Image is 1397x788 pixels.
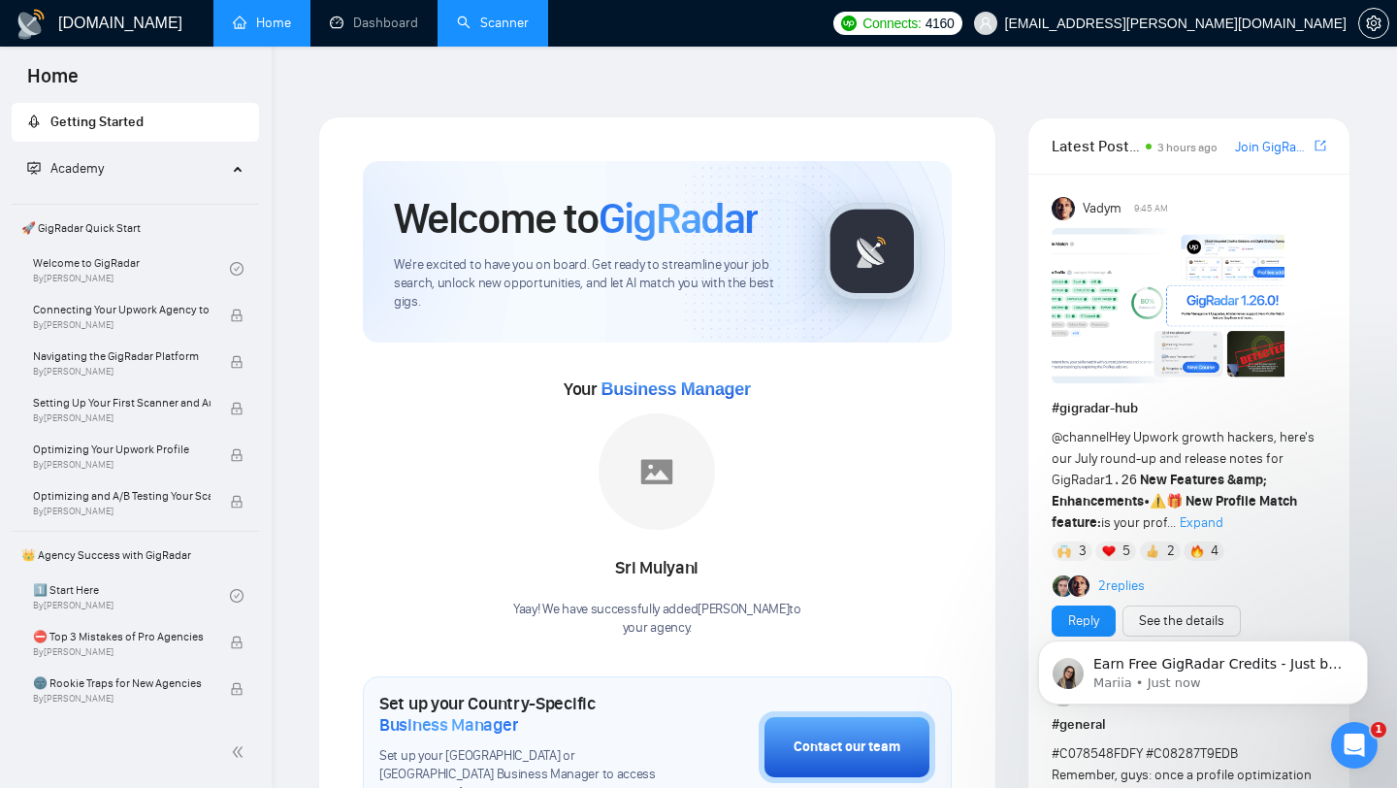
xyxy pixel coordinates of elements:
span: ⛔ Top 3 Mistakes of Pro Agencies [33,627,211,646]
span: Academy [27,160,104,177]
img: upwork-logo.png [841,16,857,31]
img: ❤️ [1102,544,1116,558]
span: lock [230,402,244,415]
a: homeHome [233,15,291,31]
span: Home [12,62,94,103]
div: Contact our team [794,737,900,758]
img: placeholder.png [599,413,715,530]
span: Optimizing and A/B Testing Your Scanner for Better Results [33,486,211,506]
a: export [1315,137,1326,155]
a: dashboardDashboard [330,15,418,31]
a: setting [1358,16,1389,31]
span: Latest Posts from the GigRadar Community [1052,134,1140,158]
span: Connects: [862,13,921,34]
span: setting [1359,16,1388,31]
span: Your [564,378,751,400]
span: Getting Started [50,114,144,130]
span: 5 [1122,542,1130,561]
span: lock [230,495,244,509]
span: Optimizing Your Upwork Profile [33,440,211,459]
span: check-circle [230,262,244,276]
div: Sri Mulyani [513,552,801,585]
span: 👑 Agency Success with GigRadar [14,536,257,575]
span: ⚠️ [1150,493,1166,509]
span: rocket [27,115,41,128]
span: 🚀 GigRadar Quick Start [14,209,257,247]
img: gigradar-logo.png [824,203,921,300]
span: GigRadar [599,192,758,245]
span: Connecting Your Upwork Agency to GigRadar [33,300,211,319]
span: export [1315,138,1326,153]
p: your agency . [513,619,801,638]
span: lock [230,355,244,369]
img: Vadym [1052,197,1075,220]
span: By [PERSON_NAME] [33,693,211,705]
span: By [PERSON_NAME] [33,646,211,658]
h1: # gigradar-hub [1052,398,1326,419]
a: Welcome to GigRadarBy[PERSON_NAME] [33,247,230,290]
button: Contact our team [759,711,935,783]
span: Academy [50,160,104,177]
span: @channel [1052,429,1109,445]
span: Navigating the GigRadar Platform [33,346,211,366]
span: 4 [1211,542,1218,561]
span: lock [230,636,244,649]
span: lock [230,309,244,322]
span: #C078548FDFY [1052,745,1143,762]
span: Hey Upwork growth hackers, here's our July round-up and release notes for GigRadar • is your prof... [1052,429,1315,531]
span: Business Manager [379,714,518,736]
img: 👍 [1146,544,1159,558]
img: 🔥 [1190,544,1204,558]
span: check-circle [230,589,244,603]
span: 🌚 Rookie Traps for New Agencies [33,673,211,693]
strong: New Features &amp; Enhancements [1052,472,1268,509]
span: #C08287T9EDB [1146,745,1238,762]
span: user [979,16,992,30]
span: lock [230,448,244,462]
span: By [PERSON_NAME] [33,366,211,378]
span: 1 [1371,722,1386,738]
a: 2replies [1098,576,1145,596]
img: logo [16,9,47,40]
h1: Set up your Country-Specific [379,693,662,736]
iframe: Intercom notifications message [1009,600,1397,736]
img: F09AC4U7ATU-image.png [1052,228,1284,383]
span: Setting Up Your First Scanner and Auto-Bidder [33,393,211,412]
span: By [PERSON_NAME] [33,319,211,331]
span: 🎁 [1166,493,1183,509]
span: 9:45 AM [1134,200,1168,217]
div: Yaay! We have successfully added [PERSON_NAME] to [513,601,801,638]
iframe: Intercom live chat [1331,722,1378,769]
span: By [PERSON_NAME] [33,412,211,424]
span: Vadym [1083,198,1121,219]
span: By [PERSON_NAME] [33,459,211,471]
span: double-left [231,742,250,762]
li: Getting Started [12,103,259,142]
span: Expand [1180,514,1223,531]
img: 🙌 [1057,544,1071,558]
a: searchScanner [457,15,529,31]
span: 3 [1079,542,1087,561]
span: We're excited to have you on board. Get ready to streamline your job search, unlock new opportuni... [394,256,793,312]
a: Join GigRadar Slack Community [1235,137,1311,158]
code: 1.26 [1105,473,1138,488]
span: 3 hours ago [1157,141,1218,154]
button: setting [1358,8,1389,39]
a: 1️⃣ Start HereBy[PERSON_NAME] [33,575,230,617]
img: Alex B [1053,575,1074,597]
span: 2 [1167,542,1175,561]
h1: Welcome to [394,192,758,245]
span: fund-projection-screen [27,161,41,175]
span: Business Manager [601,379,750,399]
span: lock [230,682,244,696]
span: By [PERSON_NAME] [33,506,211,517]
span: 4160 [926,13,955,34]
